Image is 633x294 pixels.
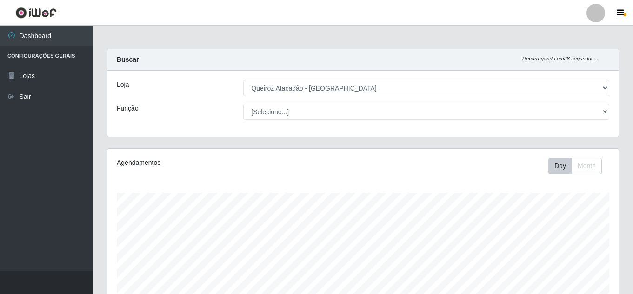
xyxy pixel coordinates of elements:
[548,158,602,174] div: First group
[15,7,57,19] img: CoreUI Logo
[117,56,139,63] strong: Buscar
[572,158,602,174] button: Month
[548,158,609,174] div: Toolbar with button groups
[117,104,139,113] label: Função
[548,158,572,174] button: Day
[117,80,129,90] label: Loja
[117,158,314,168] div: Agendamentos
[522,56,598,61] i: Recarregando em 28 segundos...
